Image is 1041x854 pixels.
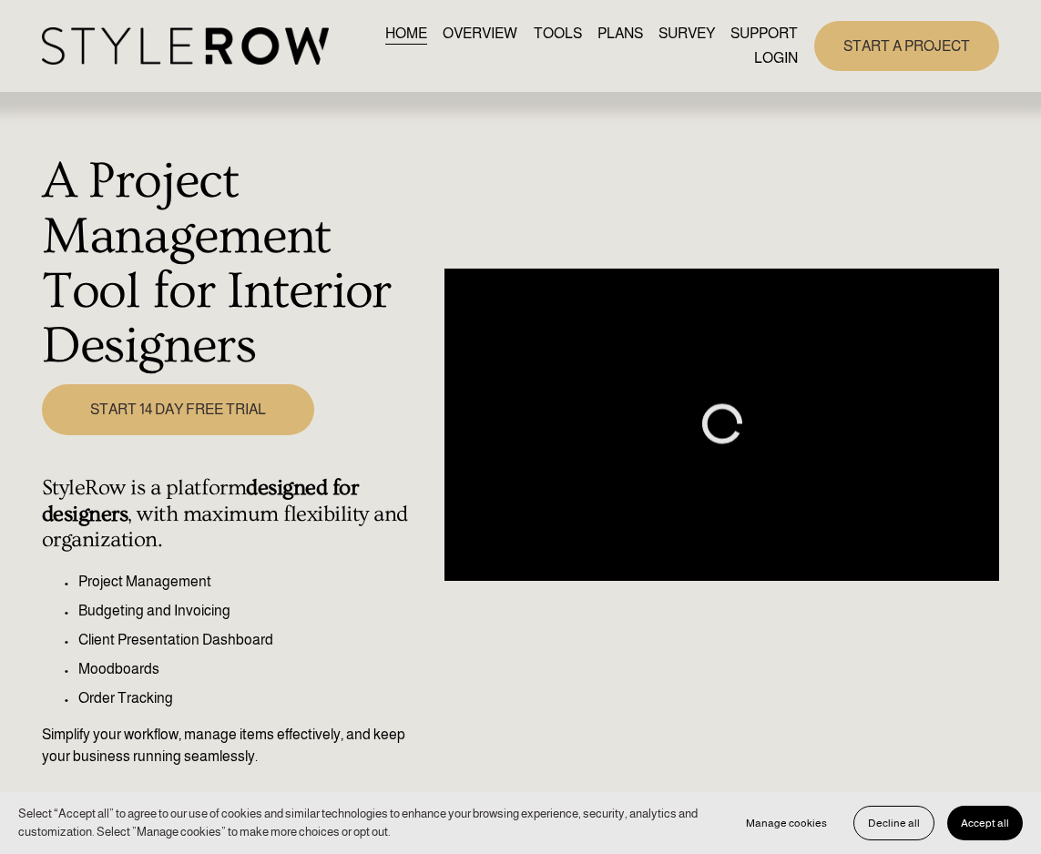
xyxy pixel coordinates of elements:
a: HOME [385,21,427,46]
strong: designed for designers [42,475,363,525]
img: StyleRow [42,27,329,65]
p: Order Tracking [78,687,435,709]
span: Decline all [868,817,920,829]
p: Client Presentation Dashboard [78,629,435,651]
span: Accept all [961,817,1009,829]
h1: A Project Management Tool for Interior Designers [42,154,435,373]
p: Simplify your workflow, manage items effectively, and keep your business running seamlessly. [42,724,435,768]
span: SUPPORT [730,23,798,45]
p: Budgeting and Invoicing [78,600,435,622]
a: folder dropdown [730,21,798,46]
a: LOGIN [754,46,798,71]
button: Decline all [853,806,934,840]
p: Moodboards [78,658,435,680]
a: SURVEY [658,21,715,46]
button: Accept all [947,806,1023,840]
a: PLANS [597,21,643,46]
p: Project Management [78,571,435,593]
a: START A PROJECT [814,21,999,71]
p: Select “Accept all” to agree to our use of cookies and similar technologies to enhance your brows... [18,805,714,841]
a: OVERVIEW [443,21,517,46]
span: Manage cookies [746,817,827,829]
h4: StyleRow is a platform , with maximum flexibility and organization. [42,475,435,553]
button: Manage cookies [732,806,841,840]
a: TOOLS [534,21,582,46]
a: START 14 DAY FREE TRIAL [42,384,314,435]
